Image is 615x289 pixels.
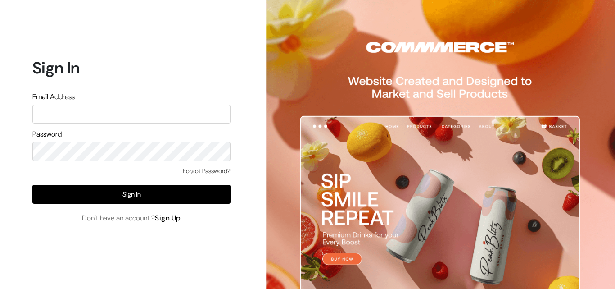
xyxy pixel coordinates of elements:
button: Sign In [32,185,231,204]
label: Email Address [32,92,75,102]
a: Forgot Password? [183,166,231,176]
label: Password [32,129,62,140]
h1: Sign In [32,58,231,78]
span: Don’t have an account ? [82,213,181,224]
a: Sign Up [155,213,181,223]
